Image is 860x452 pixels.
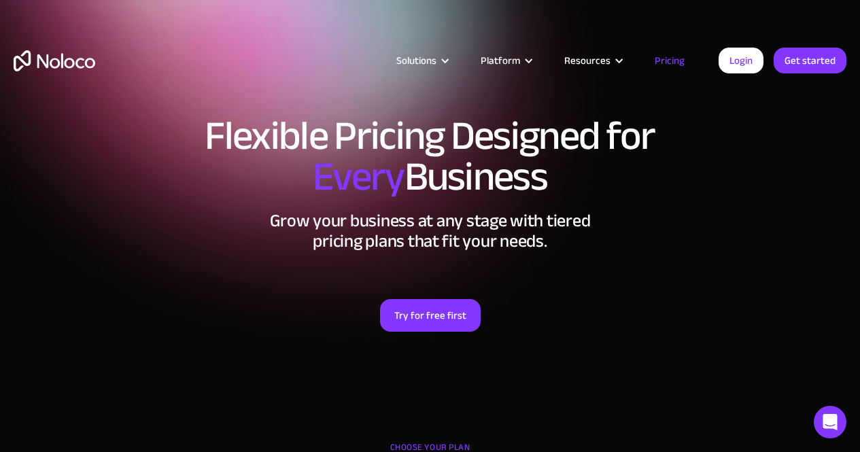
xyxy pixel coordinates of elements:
[547,52,638,69] div: Resources
[313,139,405,215] span: Every
[774,48,846,73] a: Get started
[14,50,95,71] a: home
[14,211,846,251] h2: Grow your business at any stage with tiered pricing plans that fit your needs.
[481,52,520,69] div: Platform
[396,52,436,69] div: Solutions
[814,406,846,438] div: Open Intercom Messenger
[719,48,763,73] a: Login
[379,52,464,69] div: Solutions
[638,52,702,69] a: Pricing
[464,52,547,69] div: Platform
[380,299,481,332] a: Try for free first
[14,116,846,197] h1: Flexible Pricing Designed for Business
[564,52,610,69] div: Resources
